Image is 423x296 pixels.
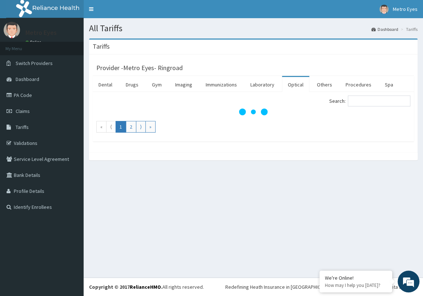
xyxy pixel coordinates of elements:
[119,4,137,21] div: Minimize live chat window
[200,77,243,92] a: Immunizations
[120,77,144,92] a: Drugs
[146,77,168,92] a: Gym
[116,121,126,133] a: Go to page number 1
[42,92,100,165] span: We're online!
[16,108,30,114] span: Claims
[4,22,20,38] img: User Image
[393,6,418,12] span: Metro Eyes
[16,60,53,66] span: Switch Providers
[371,26,398,32] a: Dashboard
[84,277,423,296] footer: All rights reserved.
[4,198,138,224] textarea: Type your message and hit 'Enter'
[145,121,156,133] a: Go to last page
[16,76,39,82] span: Dashboard
[282,77,309,92] a: Optical
[106,121,116,133] a: Go to previous page
[89,284,162,290] strong: Copyright © 2017 .
[245,77,280,92] a: Laboratory
[130,284,161,290] a: RelianceHMO
[225,283,418,291] div: Redefining Heath Insurance in [GEOGRAPHIC_DATA] using Telemedicine and Data Science!
[348,96,410,106] input: Search:
[126,121,136,133] a: Go to page number 2
[96,121,106,133] a: Go to first page
[16,124,29,130] span: Tariffs
[136,121,146,133] a: Go to next page
[93,77,118,92] a: Dental
[325,282,387,288] p: How may I help you today?
[169,77,198,92] a: Imaging
[96,65,183,71] h3: Provider - Metro Eyes- Ringroad
[25,29,57,36] p: Metro Eyes
[25,40,43,45] a: Online
[329,96,410,106] label: Search:
[340,77,377,92] a: Procedures
[325,275,387,281] div: We're Online!
[239,97,268,126] svg: audio-loading
[38,41,122,50] div: Chat with us now
[93,43,110,50] h3: Tariffs
[399,26,418,32] li: Tariffs
[13,36,29,54] img: d_794563401_company_1708531726252_794563401
[89,24,418,33] h1: All Tariffs
[379,5,388,14] img: User Image
[379,77,399,92] a: Spa
[311,77,338,92] a: Others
